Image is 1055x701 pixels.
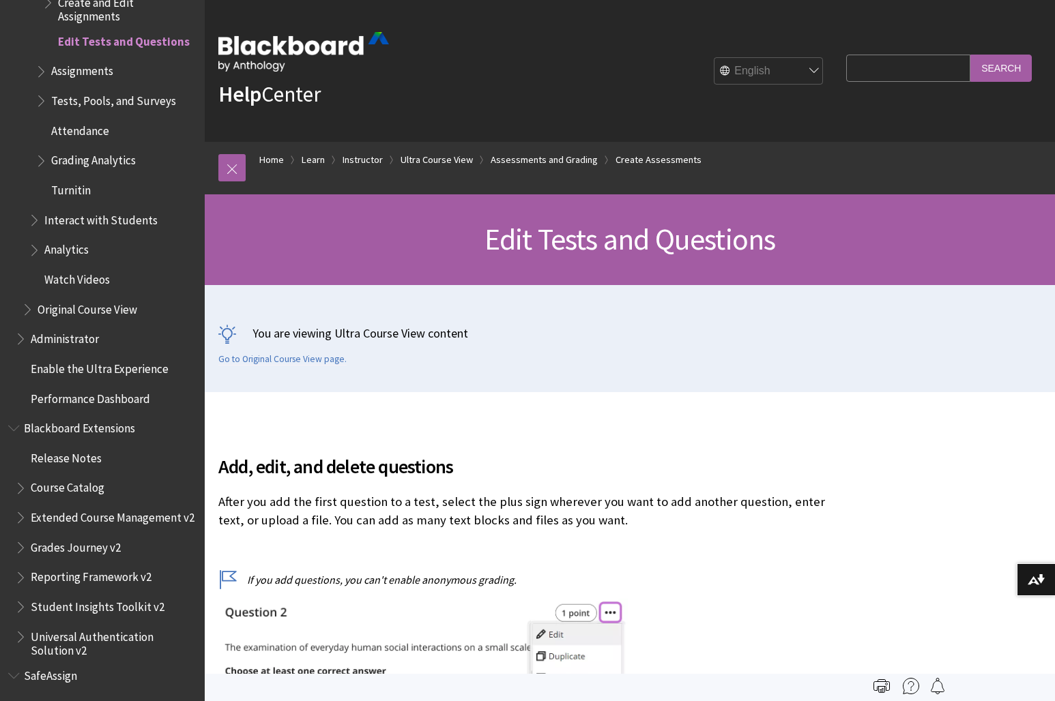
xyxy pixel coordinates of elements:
span: Assignments [51,60,113,78]
p: You are viewing Ultra Course View content [218,325,1041,342]
select: Site Language Selector [714,58,824,85]
p: If you add questions, you can't enable anonymous grading. [218,572,839,587]
span: Tests, Pools, and Surveys [51,89,176,108]
span: Universal Authentication Solution v2 [31,625,195,657]
a: Home [259,151,284,168]
span: Attendance [51,119,109,138]
span: Interact with Students [44,209,158,227]
span: Original Course View [38,298,137,316]
a: Create Assessments [616,151,702,168]
strong: Help [218,80,261,108]
img: Print [873,678,890,694]
p: After you add the first question to a test, select the plus sign wherever you want to add another... [218,493,839,528]
span: Release Notes [31,447,102,465]
img: Follow this page [929,678,946,694]
a: Learn [302,151,325,168]
span: Blackboard Extensions [24,417,135,435]
img: More help [903,678,919,694]
a: Go to Original Course View page. [218,353,347,366]
a: Assessments and Grading [491,151,598,168]
span: Edit Tests and Questions [485,220,776,258]
span: Edit Tests and Questions [58,30,190,48]
span: Turnitin [51,179,91,197]
nav: Book outline for Blackboard Extensions [8,417,197,657]
span: Administrator [31,327,99,346]
span: Reporting Framework v2 [31,566,151,584]
a: Ultra Course View [401,151,473,168]
input: Search [970,55,1032,81]
span: Performance Dashboard [31,387,150,406]
a: Instructor [343,151,383,168]
img: Blackboard by Anthology [218,32,389,72]
span: Grades Journey v2 [31,536,121,554]
span: Enable the Ultra Experience [31,357,169,376]
a: HelpCenter [218,80,321,108]
span: SafeAssign [24,664,77,683]
span: Grading Analytics [51,149,136,168]
span: Watch Videos [44,268,110,286]
span: Add, edit, and delete questions [218,452,839,481]
span: Extended Course Management v2 [31,506,194,524]
span: Analytics [44,239,89,257]
span: Course Catalog [31,477,104,495]
span: Student Insights Toolkit v2 [31,595,164,614]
